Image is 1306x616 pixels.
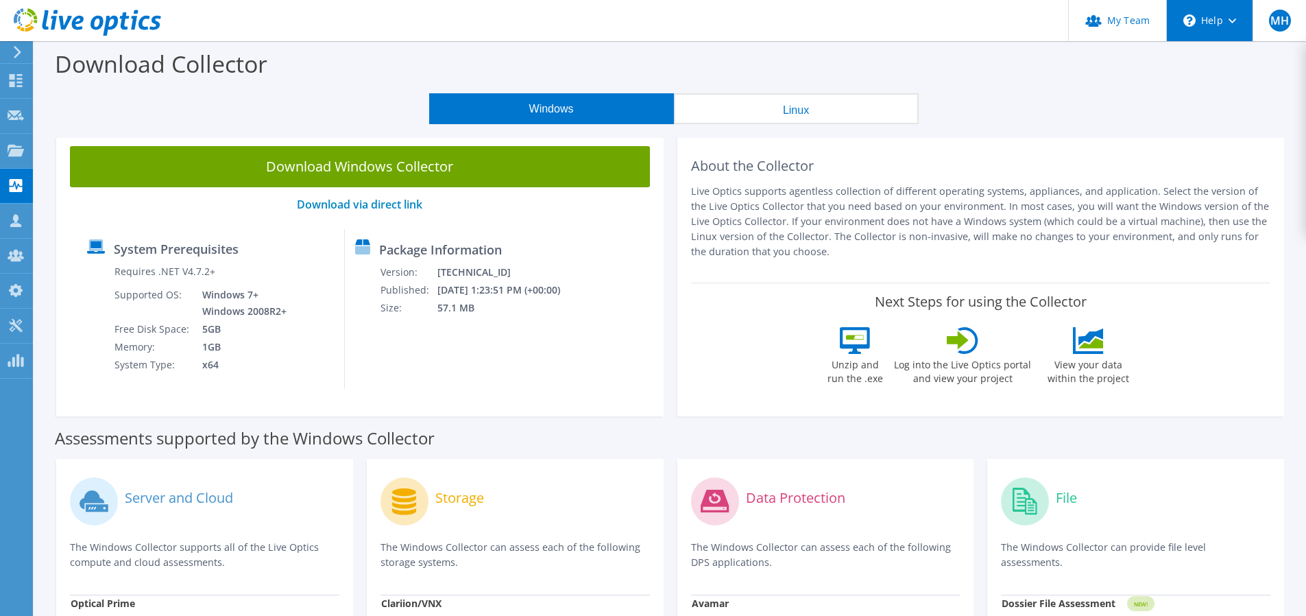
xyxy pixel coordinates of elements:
[71,597,135,610] strong: Optical Prime
[114,242,239,256] label: System Prerequisites
[435,491,484,505] label: Storage
[691,540,960,570] p: The Windows Collector can assess each of the following DPS applications.
[429,93,674,124] button: Windows
[55,431,435,445] label: Assessments supported by the Windows Collector
[114,356,192,374] td: System Type:
[1056,491,1077,505] label: File
[692,597,729,610] strong: Avamar
[114,338,192,356] td: Memory:
[114,320,192,338] td: Free Disk Space:
[437,263,579,281] td: [TECHNICAL_ID]
[1002,597,1115,610] strong: Dossier File Assessment
[1183,14,1196,27] svg: \n
[114,286,192,320] td: Supported OS:
[381,597,442,610] strong: Clariion/VNX
[875,294,1087,310] label: Next Steps for using the Collector
[674,93,919,124] button: Linux
[746,491,845,505] label: Data Protection
[192,286,289,320] td: Windows 7+ Windows 2008R2+
[1134,600,1148,608] tspan: NEW!
[437,281,579,299] td: [DATE] 1:23:51 PM (+00:00)
[380,281,437,299] td: Published:
[380,263,437,281] td: Version:
[192,356,289,374] td: x64
[297,197,422,212] a: Download via direct link
[437,299,579,317] td: 57.1 MB
[192,338,289,356] td: 1GB
[380,299,437,317] td: Size:
[70,540,339,570] p: The Windows Collector supports all of the Live Optics compute and cloud assessments.
[893,354,1032,386] label: Log into the Live Optics portal and view your project
[1039,354,1137,386] label: View your data within the project
[691,184,1271,259] p: Live Optics supports agentless collection of different operating systems, appliances, and applica...
[1269,10,1291,32] span: MH
[691,158,1271,174] h2: About the Collector
[379,243,502,257] label: Package Information
[70,146,650,187] a: Download Windows Collector
[380,540,650,570] p: The Windows Collector can assess each of the following storage systems.
[1001,540,1270,570] p: The Windows Collector can provide file level assessments.
[125,491,233,505] label: Server and Cloud
[55,48,267,80] label: Download Collector
[823,354,886,386] label: Unzip and run the .exe
[114,265,215,279] label: Requires .NET V4.7.2+
[192,320,289,338] td: 5GB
